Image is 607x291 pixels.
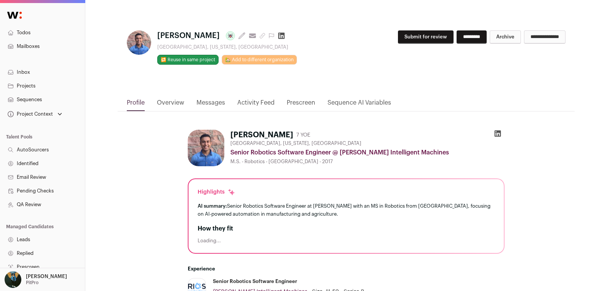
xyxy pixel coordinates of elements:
div: Senior Robotics Software Engineer @ [PERSON_NAME] Intelligent Machines [230,148,505,157]
div: [GEOGRAPHIC_DATA], [US_STATE], [GEOGRAPHIC_DATA] [157,44,297,50]
button: Open dropdown [6,109,64,119]
img: 12031951-medium_jpg [5,271,21,288]
a: 🏡 Add to different organization [222,55,297,65]
div: Project Context [6,111,53,117]
p: PitPro [26,280,38,286]
img: e3630154969abfdd11f1b978fd5dcc986f2d6a3ea4d5e79d83ae4e7650c93bd9 [188,130,224,166]
a: Activity Feed [237,98,275,111]
button: Submit for review [398,30,454,44]
div: Senior Robotics Software Engineer at [PERSON_NAME] with an MS in Robotics from [GEOGRAPHIC_DATA],... [198,202,495,218]
span: AI summary: [198,204,227,208]
a: Overview [157,98,184,111]
a: Profile [127,98,145,111]
button: Open dropdown [3,271,69,288]
div: Highlights [198,188,235,196]
div: 7 YOE [296,131,310,139]
a: Prescreen [287,98,315,111]
img: e3630154969abfdd11f1b978fd5dcc986f2d6a3ea4d5e79d83ae4e7650c93bd9 [127,30,151,55]
a: Sequence AI Variables [327,98,391,111]
span: [GEOGRAPHIC_DATA], [US_STATE], [GEOGRAPHIC_DATA] [230,140,361,146]
button: Archive [490,30,521,44]
span: [PERSON_NAME] [157,30,220,41]
a: Messages [196,98,225,111]
button: 🔂 Reuse in same project [157,55,219,65]
h1: [PERSON_NAME] [230,130,293,140]
h2: How they fit [198,224,495,233]
img: Wellfound [3,8,26,23]
div: Loading... [198,238,495,244]
div: Senior Robotics Software Engineer [213,278,297,285]
p: [PERSON_NAME] [26,274,67,280]
h2: Experience [188,266,505,272]
div: M.S. - Robotics - [GEOGRAPHIC_DATA] - 2017 [230,159,505,165]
